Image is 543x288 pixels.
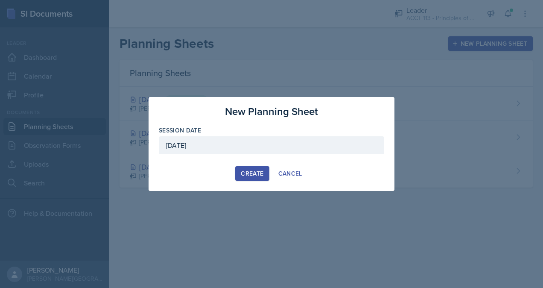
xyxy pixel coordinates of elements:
[241,170,263,177] div: Create
[225,104,318,119] h3: New Planning Sheet
[159,126,201,135] label: Session Date
[235,166,269,181] button: Create
[278,170,302,177] div: Cancel
[273,166,308,181] button: Cancel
